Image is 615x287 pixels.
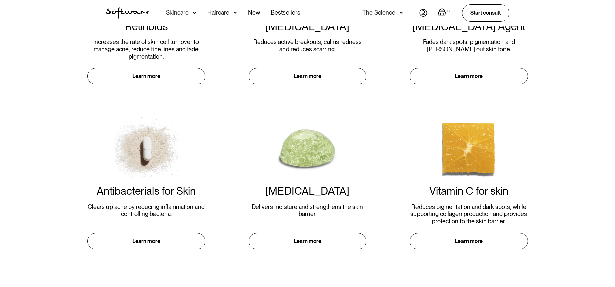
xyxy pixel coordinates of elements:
div: Haircare [207,9,229,16]
p: Delivers moisture and strengthens the skin barrier. [249,203,366,225]
img: Software Logo [106,7,150,19]
p: Increases the rate of skin cell turnover to manage acne, reduce fine lines and fade pigmentation. [87,38,205,60]
a: Learn more [249,68,366,84]
a: Learn more [249,233,366,249]
p: Clears up acne by reducing inflammation and controlling bacteria. [87,203,205,225]
img: arrow down [399,9,403,16]
img: arrow down [193,9,196,16]
a: Learn more [410,68,528,84]
div: 0 [446,8,451,14]
h2: [MEDICAL_DATA] [265,20,349,33]
a: Learn more [410,233,528,249]
div: The Science [362,9,395,16]
h2: [MEDICAL_DATA] Agent [412,20,525,33]
a: Start consult [462,4,509,21]
p: Reduces pigmentation and dark spots, while supporting collagen production and provides protection... [410,203,528,225]
h2: Vitamin C for skin [429,185,508,197]
h2: Retinoids [125,20,168,33]
p: Fades dark spots, pigmentation and [PERSON_NAME] out skin tone. [410,38,528,60]
img: arrow down [233,9,237,16]
a: Learn more [87,68,205,84]
p: Reduces active breakouts, calms redness and reduces scarring. [249,38,366,60]
a: Open empty cart [438,8,451,18]
a: Learn more [87,233,205,249]
h2: Antibacterials for Skin [97,185,196,197]
h2: [MEDICAL_DATA] [265,185,349,197]
a: home [106,7,150,19]
div: Skincare [166,9,189,16]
